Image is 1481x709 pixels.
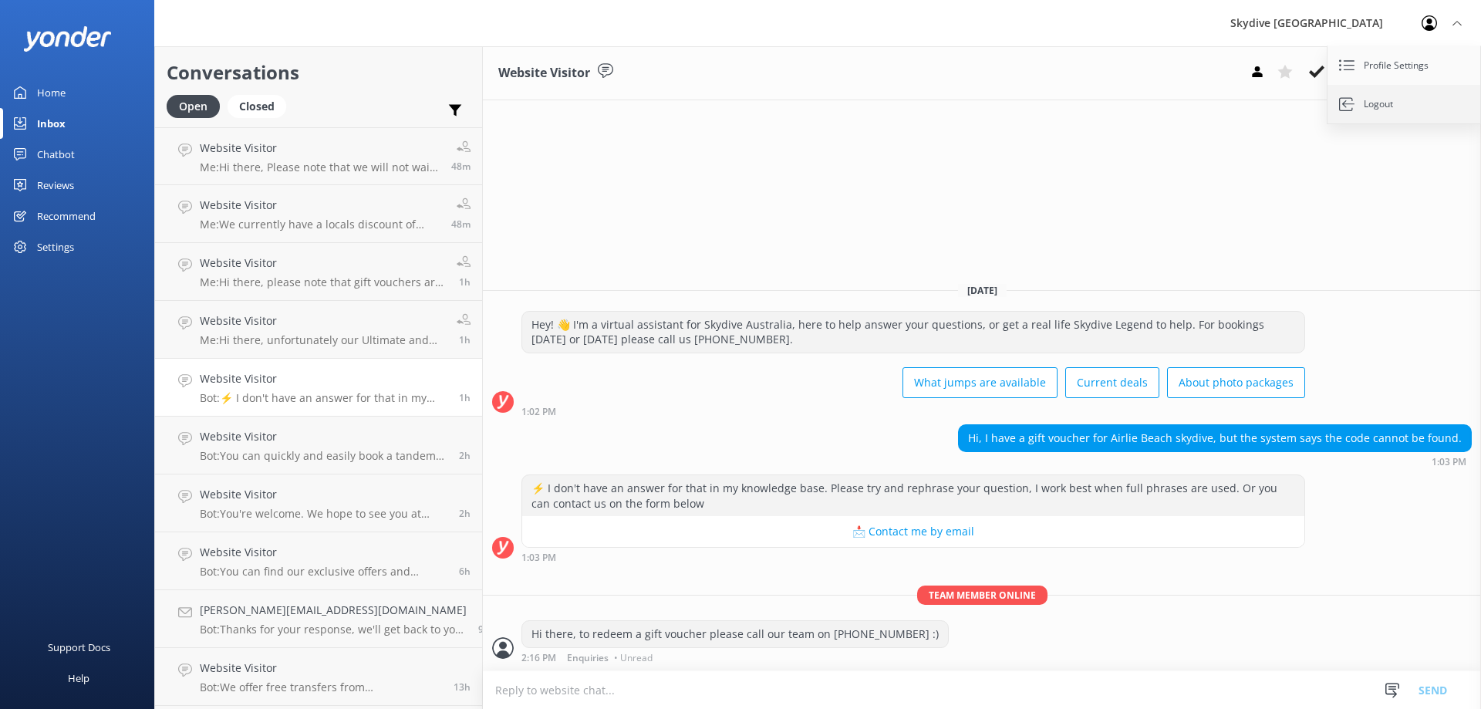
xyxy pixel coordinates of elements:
[155,359,482,417] a: Website VisitorBot:⚡ I don't have an answer for that in my knowledge base. Please try and rephras...
[200,312,445,329] h4: Website Visitor
[200,449,447,463] p: Bot: You can quickly and easily book a tandem skydive online, you can see live availability and s...
[958,456,1472,467] div: Sep 07 2025 01:03pm (UTC +10:00) Australia/Brisbane
[959,425,1471,451] div: Hi, I have a gift voucher for Airlie Beach skydive, but the system says the code cannot be found.
[1167,367,1305,398] button: About photo packages
[228,97,294,114] a: Closed
[37,201,96,231] div: Recommend
[48,632,110,663] div: Support Docs
[614,653,653,663] span: • Unread
[521,653,556,663] strong: 2:16 PM
[200,602,467,619] h4: [PERSON_NAME][EMAIL_ADDRESS][DOMAIN_NAME]
[200,428,447,445] h4: Website Visitor
[200,507,447,521] p: Bot: You're welcome. We hope to see you at [GEOGRAPHIC_DATA] [GEOGRAPHIC_DATA] soon!
[37,170,74,201] div: Reviews
[200,275,445,289] p: Me: Hi there, please note that gift vouchers are none refundable but can be transferred to anothe...
[37,139,75,170] div: Chatbot
[23,26,112,52] img: yonder-white-logo.png
[167,58,471,87] h2: Conversations
[902,367,1058,398] button: What jumps are available
[522,621,948,647] div: Hi there, to redeem a gift voucher please call our team on [PHONE_NUMBER] :)
[459,565,471,578] span: Sep 07 2025 08:08am (UTC +10:00) Australia/Brisbane
[521,407,556,417] strong: 1:02 PM
[200,218,440,231] p: Me: We currently have a locals discount of 15% off at certain locations. To enquire more about it...
[155,301,482,359] a: Website VisitorMe:Hi there, unfortunately our Ultimate and dedicated packages are not available i...
[200,391,447,405] p: Bot: ⚡ I don't have an answer for that in my knowledge base. Please try and rephrase your questio...
[200,140,440,157] h4: Website Visitor
[958,284,1007,297] span: [DATE]
[478,623,490,636] span: Sep 07 2025 05:24am (UTC +10:00) Australia/Brisbane
[155,185,482,243] a: Website VisitorMe:We currently have a locals discount of 15% off at certain locations. To enquire...
[567,653,609,663] span: Enquiries
[200,680,442,694] p: Bot: We offer free transfers from [GEOGRAPHIC_DATA] to our [GEOGRAPHIC_DATA] drop zone. Please ch...
[1432,457,1466,467] strong: 1:03 PM
[200,333,445,347] p: Me: Hi there, unfortunately our Ultimate and dedicated packages are not available in [GEOGRAPHIC_...
[917,586,1047,605] span: Team member online
[1065,367,1159,398] button: Current deals
[200,160,440,174] p: Me: Hi there, Please note that we will not wait for you if you are late as the team are on tight ...
[200,623,467,636] p: Bot: Thanks for your response, we'll get back to you as soon as we can during opening hours.
[37,108,66,139] div: Inbox
[459,449,471,462] span: Sep 07 2025 12:13pm (UTC +10:00) Australia/Brisbane
[200,370,447,387] h4: Website Visitor
[200,565,447,579] p: Bot: You can find our exclusive offers and current deals by visiting our specials page at [URL][D...
[451,160,471,173] span: Sep 07 2025 02:11pm (UTC +10:00) Australia/Brisbane
[200,255,445,272] h4: Website Visitor
[451,218,471,231] span: Sep 07 2025 02:10pm (UTC +10:00) Australia/Brisbane
[200,660,442,677] h4: Website Visitor
[459,507,471,520] span: Sep 07 2025 12:12pm (UTC +10:00) Australia/Brisbane
[459,391,471,404] span: Sep 07 2025 01:03pm (UTC +10:00) Australia/Brisbane
[155,243,482,301] a: Website VisitorMe:Hi there, please note that gift vouchers are none refundable but can be transfe...
[200,197,440,214] h4: Website Visitor
[522,516,1304,547] button: 📩 Contact me by email
[155,532,482,590] a: Website VisitorBot:You can find our exclusive offers and current deals by visiting our specials p...
[37,77,66,108] div: Home
[498,63,590,83] h3: Website Visitor
[228,95,286,118] div: Closed
[521,552,1305,562] div: Sep 07 2025 01:03pm (UTC +10:00) Australia/Brisbane
[200,544,447,561] h4: Website Visitor
[522,312,1304,353] div: Hey! 👋 I'm a virtual assistant for Skydive Australia, here to help answer your questions, or get ...
[454,680,471,694] span: Sep 07 2025 01:47am (UTC +10:00) Australia/Brisbane
[522,475,1304,516] div: ⚡ I don't have an answer for that in my knowledge base. Please try and rephrase your question, I ...
[37,231,74,262] div: Settings
[200,486,447,503] h4: Website Visitor
[459,275,471,289] span: Sep 07 2025 01:11pm (UTC +10:00) Australia/Brisbane
[68,663,89,694] div: Help
[155,648,482,706] a: Website VisitorBot:We offer free transfers from [GEOGRAPHIC_DATA] to our [GEOGRAPHIC_DATA] drop z...
[459,333,471,346] span: Sep 07 2025 01:10pm (UTC +10:00) Australia/Brisbane
[167,97,228,114] a: Open
[155,590,482,648] a: [PERSON_NAME][EMAIL_ADDRESS][DOMAIN_NAME]Bot:Thanks for your response, we'll get back to you as s...
[155,127,482,185] a: Website VisitorMe:Hi there, Please note that we will not wait for you if you are late as the team...
[167,95,220,118] div: Open
[521,553,556,562] strong: 1:03 PM
[521,406,1305,417] div: Sep 07 2025 01:02pm (UTC +10:00) Australia/Brisbane
[521,652,949,663] div: Sep 07 2025 02:16pm (UTC +10:00) Australia/Brisbane
[155,417,482,474] a: Website VisitorBot:You can quickly and easily book a tandem skydive online, you can see live avai...
[155,474,482,532] a: Website VisitorBot:You're welcome. We hope to see you at [GEOGRAPHIC_DATA] [GEOGRAPHIC_DATA] soon!2h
